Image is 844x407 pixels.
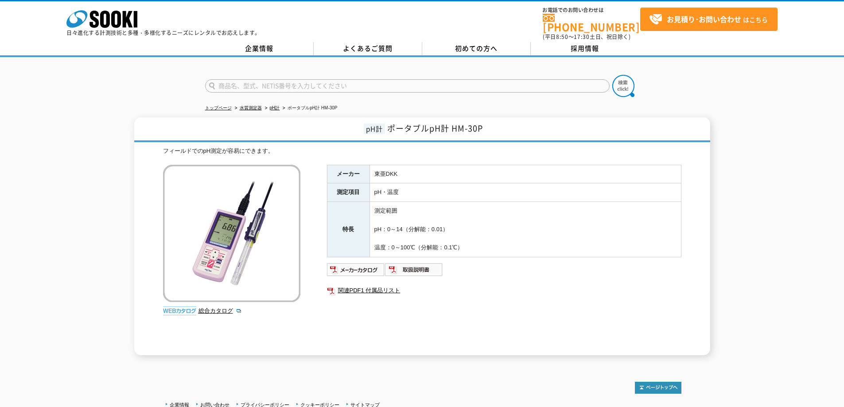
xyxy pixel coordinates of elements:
a: 取扱説明書 [385,268,443,275]
td: 測定範囲 pH：0～14（分解能：0.01） 温度：0～100℃（分解能：0.1℃） [369,202,681,257]
a: 総合カタログ [198,307,242,314]
span: 初めての方へ [455,43,498,53]
span: 8:50 [556,33,568,41]
img: webカタログ [163,306,196,315]
a: お見積り･お問い合わせはこちら [640,8,778,31]
a: 水質測定器 [240,105,262,110]
th: 測定項目 [327,183,369,202]
img: トップページへ [635,382,681,394]
span: お電話でのお問い合わせは [543,8,640,13]
strong: お見積り･お問い合わせ [667,14,741,24]
th: メーカー [327,165,369,183]
span: (平日 ～ 土日、祝日除く) [543,33,630,41]
a: 企業情報 [205,42,314,55]
span: ポータブルpH計 HM-30P [387,122,483,134]
img: 取扱説明書 [385,263,443,277]
div: フィールドでのpH測定が容易にできます。 [163,147,681,156]
span: pH計 [364,124,385,134]
td: 東亜DKK [369,165,681,183]
a: 初めての方へ [422,42,531,55]
span: はこちら [649,13,768,26]
img: btn_search.png [612,75,634,97]
th: 特長 [327,202,369,257]
span: 17:30 [574,33,590,41]
a: よくあるご質問 [314,42,422,55]
p: 日々進化する計測技術と多種・多様化するニーズにレンタルでお応えします。 [66,30,261,35]
td: pH・温度 [369,183,681,202]
a: [PHONE_NUMBER] [543,14,640,32]
a: トップページ [205,105,232,110]
a: pH計 [270,105,280,110]
img: メーカーカタログ [327,263,385,277]
img: ポータブルpH計 HM-30P [163,165,300,302]
a: メーカーカタログ [327,268,385,275]
a: 採用情報 [531,42,639,55]
input: 商品名、型式、NETIS番号を入力してください [205,79,610,93]
a: 関連PDF1 付属品リスト [327,285,681,296]
li: ポータブルpH計 HM-30P [281,104,337,113]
